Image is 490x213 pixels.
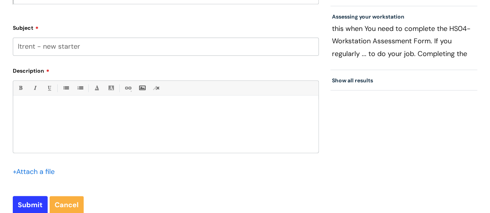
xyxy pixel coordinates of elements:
a: • Unordered List (Ctrl-Shift-7) [61,83,70,93]
span: - [467,24,470,33]
a: Remove formatting (Ctrl-\) [151,83,161,93]
div: Attach a file [13,165,59,178]
a: Link [123,83,132,93]
a: Font Color [92,83,101,93]
a: Back Color [106,83,116,93]
a: Show all results [332,77,373,84]
label: Subject [13,22,319,31]
a: Bold (Ctrl-B) [15,83,25,93]
a: 1. Ordered List (Ctrl-Shift-8) [75,83,85,93]
label: Description [13,65,319,74]
a: Insert Image... [137,83,147,93]
a: Italic (Ctrl-I) [30,83,40,93]
a: Assessing your workstation [332,13,404,20]
p: this when You need to complete the HS04 Workstation Assessment Form. If you regularly ... to do y... [332,22,476,60]
a: Underline(Ctrl-U) [44,83,54,93]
